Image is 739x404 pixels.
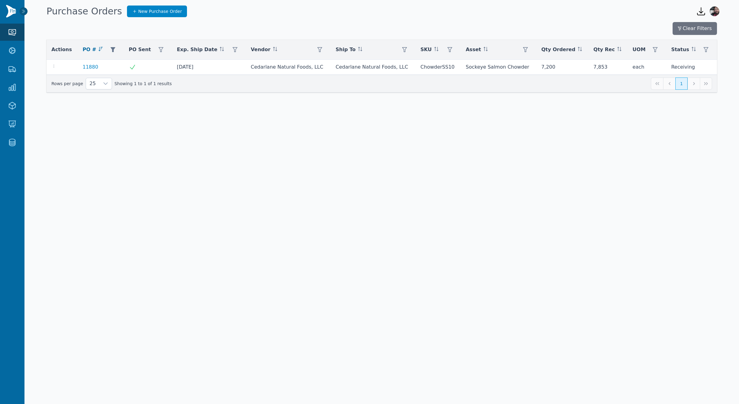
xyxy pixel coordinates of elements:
[673,22,717,35] button: Clear Filters
[628,60,666,75] td: each
[129,46,151,53] span: PO Sent
[416,60,461,75] td: ChowderSS10
[675,77,688,90] button: Page 1
[710,6,719,16] img: Gareth Morales
[420,46,432,53] span: SKU
[251,46,271,53] span: Vendor
[671,46,689,53] span: Status
[138,8,182,14] span: New Purchase Order
[536,60,588,75] td: 7,200
[114,81,172,87] span: Showing 1 to 1 of 1 results
[246,60,331,75] td: Cedarlane Natural Foods, LLC
[177,46,217,53] span: Exp. Ship Date
[6,5,16,17] img: Finventory
[86,78,99,89] span: Rows per page
[588,60,628,75] td: 7,853
[172,60,246,75] td: [DATE]
[593,46,615,53] span: Qty Rec
[83,46,96,53] span: PO #
[331,60,416,75] td: Cedarlane Natural Foods, LLC
[461,60,536,75] td: Sockeye Salmon Chowder
[127,6,187,17] a: New Purchase Order
[336,46,356,53] span: Ship To
[51,46,72,53] span: Actions
[466,46,481,53] span: Asset
[47,6,122,17] h1: Purchase Orders
[541,46,575,53] span: Qty Ordered
[83,63,98,71] a: 11880
[666,60,717,75] td: Receiving
[633,46,646,53] span: UOM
